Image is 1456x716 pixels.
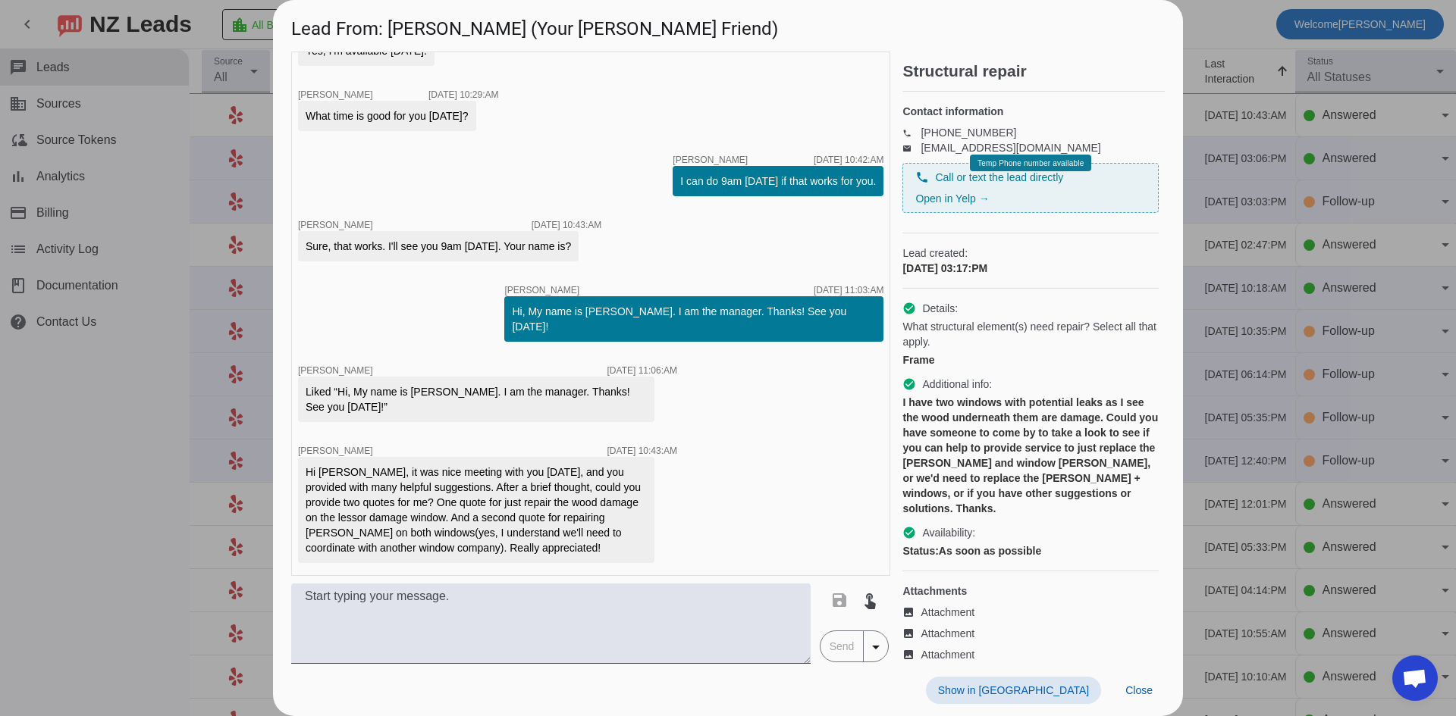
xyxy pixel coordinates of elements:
[298,220,373,230] span: [PERSON_NAME]
[922,377,992,392] span: Additional info:
[306,464,647,555] div: Hi [PERSON_NAME], it was nice meeting with you [DATE], and you provided with many helpful suggest...
[607,446,677,455] div: [DATE] 10:43:AM
[902,395,1159,516] div: I have two windows with potential leaks as I see the wood underneath them are damage. Could you h...
[298,89,373,100] span: [PERSON_NAME]
[532,220,601,230] div: [DATE] 10:43:AM
[902,64,1165,79] h2: Structural repair
[298,365,373,376] span: [PERSON_NAME]
[921,127,1016,139] a: [PHONE_NUMBER]
[902,545,938,557] strong: Status:
[915,192,989,205] a: Open in Yelp →
[902,526,916,539] mat-icon: check_circle
[867,638,885,656] mat-icon: arrow_drop_down
[902,144,921,152] mat-icon: email
[607,366,677,375] div: [DATE] 11:06:AM
[306,108,469,124] div: What time is good for you [DATE]?
[902,543,1159,558] div: As soon as possible
[902,605,1159,620] a: Attachment
[814,286,883,295] div: [DATE] 11:03:AM
[428,90,498,99] div: [DATE] 10:29:AM
[1113,677,1165,704] button: Close
[921,647,974,662] span: Attachment
[921,142,1100,154] a: [EMAIL_ADDRESS][DOMAIN_NAME]
[922,525,975,540] span: Availability:
[306,239,571,254] div: Sure, that works. I'll see you 9am [DATE]. Your name is?
[902,627,921,639] mat-icon: image
[902,319,1159,349] span: What structural element(s) need repair? Select all that apply.
[504,286,579,295] span: [PERSON_NAME]
[1125,684,1153,696] span: Close
[680,174,876,189] div: I can do 9am [DATE] if that works for you.
[902,245,1159,261] span: Lead created:
[1392,655,1438,701] div: Open chat
[902,302,916,315] mat-icon: check_circle
[926,677,1101,704] button: Show in [GEOGRAPHIC_DATA]
[938,684,1089,696] span: Show in [GEOGRAPHIC_DATA]
[902,647,1159,662] a: Attachment
[902,649,921,661] mat-icon: image
[902,261,1159,276] div: [DATE] 03:17:PM
[861,591,879,609] mat-icon: touch_app
[814,155,883,164] div: [DATE] 10:42:AM
[902,626,1159,641] a: Attachment
[902,583,1159,599] h4: Attachments
[902,104,1159,119] h4: Contact information
[902,352,1159,367] div: Frame
[673,155,748,164] span: [PERSON_NAME]
[977,159,1084,167] span: Temp Phone number available
[902,129,921,136] mat-icon: phone
[922,301,958,316] span: Details:
[298,446,373,456] span: [PERSON_NAME]
[512,304,876,334] div: Hi, My name is [PERSON_NAME]. I am the manager. Thanks! See you [DATE]!
[921,605,974,620] span: Attachment
[902,606,921,618] mat-icon: image
[306,384,647,414] div: Liked “Hi, My name is [PERSON_NAME]. I am the manager. Thanks! See you [DATE]!”
[935,170,1063,185] span: Call or text the lead directly
[915,170,929,184] mat-icon: phone
[921,626,974,641] span: Attachment
[902,377,916,391] mat-icon: check_circle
